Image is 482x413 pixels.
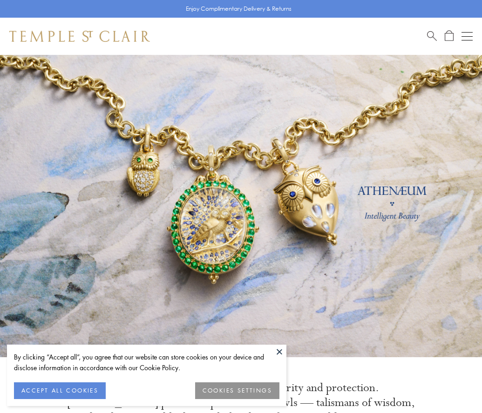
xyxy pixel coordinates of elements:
[14,352,279,373] div: By clicking “Accept all”, you agree that our website can store cookies on your device and disclos...
[462,31,473,42] button: Open navigation
[9,31,150,42] img: Temple St. Clair
[186,4,292,13] p: Enjoy Complimentary Delivery & Returns
[427,30,437,42] a: Search
[445,30,454,42] a: Open Shopping Bag
[14,382,106,399] button: ACCEPT ALL COOKIES
[195,382,279,399] button: COOKIES SETTINGS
